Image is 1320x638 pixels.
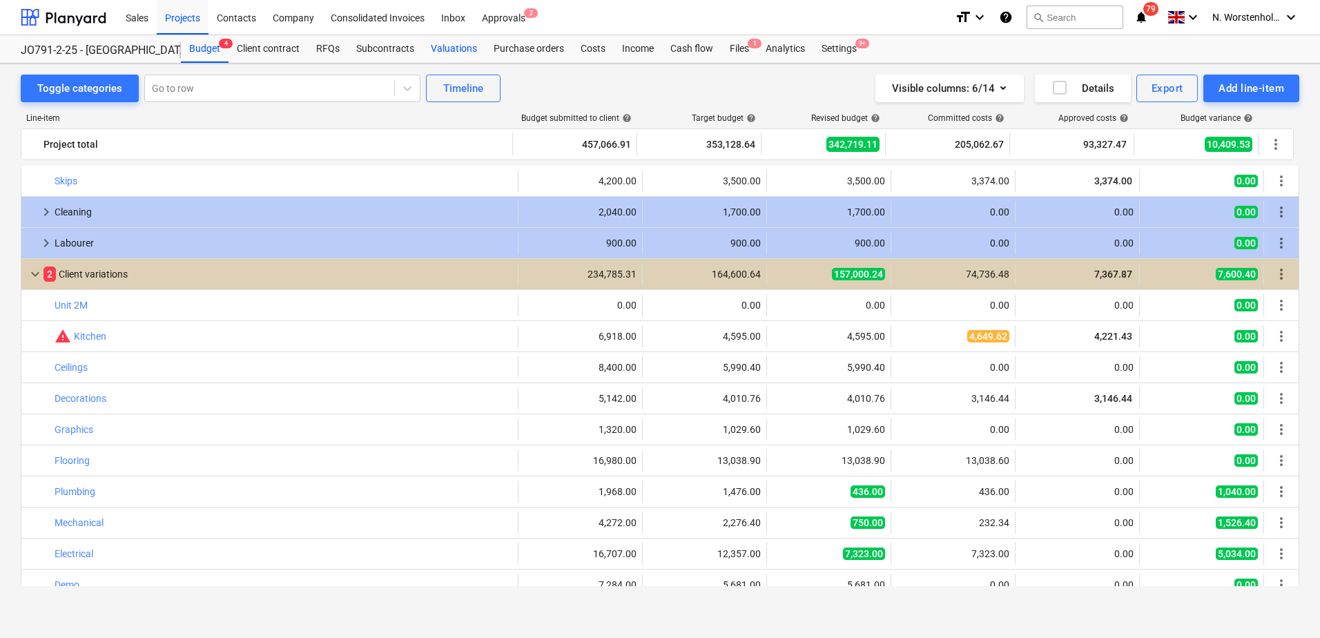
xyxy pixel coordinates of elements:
iframe: Chat Widget [1251,572,1320,638]
span: More actions [1273,328,1290,345]
div: 234,785.31 [524,269,637,280]
div: 900.00 [524,238,637,249]
span: 0.00 [1234,206,1258,218]
button: Search [1027,6,1123,29]
span: 0.00 [1234,361,1258,374]
div: 1,029.60 [648,424,761,435]
span: 5,034.00 [1216,548,1258,560]
span: 7,600.40 [1216,268,1258,280]
a: Analytics [757,35,813,63]
a: Decorations [55,393,106,404]
div: 13,038.90 [648,455,761,466]
span: keyboard_arrow_right [38,204,55,220]
div: 1,700.00 [648,206,761,217]
span: More actions [1273,390,1290,407]
div: 7,323.00 [897,548,1009,559]
button: Export [1136,75,1198,102]
span: 9+ [855,39,869,48]
span: More actions [1273,452,1290,469]
div: 0.00 [897,579,1009,590]
div: Settings [813,35,865,63]
span: 10,409.53 [1205,137,1252,152]
div: 0.00 [1021,486,1134,497]
span: More actions [1273,359,1290,376]
div: 4,595.00 [648,331,761,342]
i: keyboard_arrow_down [1283,9,1299,26]
span: help [868,113,880,123]
span: More actions [1273,514,1290,531]
a: Plumbing [55,486,95,497]
span: 0.00 [1234,392,1258,405]
a: Graphics [55,424,93,435]
span: 1 [748,39,761,48]
button: Toggle categories [21,75,139,102]
span: 93,327.47 [1082,137,1128,151]
a: Income [614,35,662,63]
div: 0.00 [524,300,637,311]
a: Costs [572,35,614,63]
i: Knowledge base [999,9,1013,26]
span: More actions [1273,297,1290,313]
a: Ceilings [55,362,88,373]
span: 0.00 [1234,579,1258,591]
div: Revised budget [811,113,880,123]
div: 0.00 [1021,362,1134,373]
span: More actions [1273,421,1290,438]
span: More actions [1273,204,1290,220]
span: 1,526.40 [1216,516,1258,529]
span: More actions [1268,136,1284,153]
span: 0.00 [1234,237,1258,249]
div: Client contract [229,35,308,63]
div: 5,142.00 [524,393,637,404]
div: 0.00 [897,424,1009,435]
a: RFQs [308,35,348,63]
div: 0.00 [1021,579,1134,590]
i: notifications [1134,9,1148,26]
div: 0.00 [1021,517,1134,528]
div: Client variations [43,263,512,285]
span: 0.00 [1234,175,1258,187]
div: 6,918.00 [524,331,637,342]
div: 1,700.00 [773,206,885,217]
a: Skips [55,175,77,186]
span: 4 [219,39,233,48]
span: help [1116,113,1129,123]
div: 13,038.90 [773,455,885,466]
span: Committed costs exceed revised budget [55,328,71,345]
div: Cleaning [55,201,512,223]
div: 0.00 [773,300,885,311]
span: 750.00 [851,516,885,529]
div: Add line-item [1219,79,1284,97]
div: 4,272.00 [524,517,637,528]
div: 0.00 [1021,300,1134,311]
button: Add line-item [1203,75,1299,102]
a: Kitchen [74,331,106,342]
div: 3,374.00 [897,175,1009,186]
span: help [1241,113,1253,123]
span: More actions [1273,545,1290,562]
button: Details [1035,75,1131,102]
div: Labourer [55,232,512,254]
div: 4,200.00 [524,175,637,186]
a: Cash flow [662,35,721,63]
span: 0.00 [1234,454,1258,467]
button: Timeline [426,75,501,102]
div: 0.00 [1021,455,1134,466]
span: N. Worstenholme [1212,12,1281,23]
span: 79 [1143,2,1158,16]
span: More actions [1273,235,1290,251]
a: Purchase orders [485,35,572,63]
a: Valuations [423,35,485,63]
div: 0.00 [897,300,1009,311]
div: Budget submitted to client [521,113,632,123]
i: keyboard_arrow_down [1185,9,1201,26]
span: 1,040.00 [1216,485,1258,498]
span: help [992,113,1004,123]
div: 5,681.00 [773,579,885,590]
div: 164,600.64 [648,269,761,280]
